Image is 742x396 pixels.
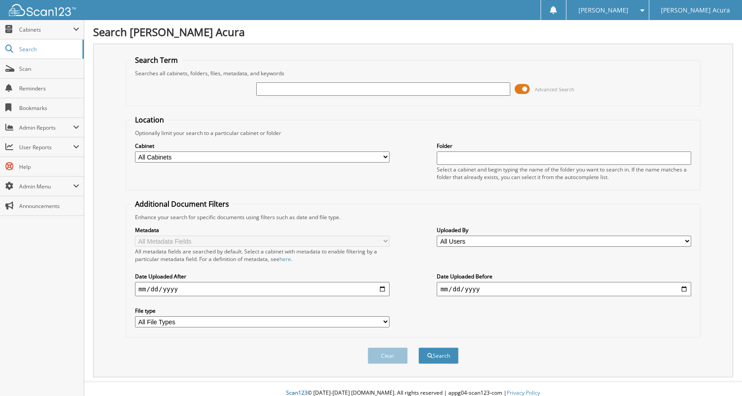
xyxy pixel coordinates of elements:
img: scan123-logo-white.svg [9,4,76,16]
h1: Search [PERSON_NAME] Acura [93,24,733,39]
span: [PERSON_NAME] Acura [661,8,730,13]
div: Select a cabinet and begin typing the name of the folder you want to search in. If the name match... [437,166,691,181]
span: Scan [19,65,79,73]
span: User Reports [19,143,73,151]
span: Announcements [19,202,79,210]
legend: Search Term [131,55,182,65]
input: start [135,282,389,296]
span: Search [19,45,78,53]
div: All metadata fields are searched by default. Select a cabinet with metadata to enable filtering b... [135,248,389,263]
a: here [279,255,291,263]
span: Help [19,163,79,171]
label: Cabinet [135,142,389,150]
span: Cabinets [19,26,73,33]
span: [PERSON_NAME] [578,8,628,13]
span: Bookmarks [19,104,79,112]
label: File type [135,307,389,314]
label: Date Uploaded After [135,273,389,280]
button: Clear [368,347,408,364]
span: Advanced Search [535,86,574,93]
span: Reminders [19,85,79,92]
span: Admin Menu [19,183,73,190]
legend: Location [131,115,168,125]
div: Optionally limit your search to a particular cabinet or folder [131,129,696,137]
iframe: Chat Widget [697,353,742,396]
label: Metadata [135,226,389,234]
div: Searches all cabinets, folders, files, metadata, and keywords [131,69,696,77]
label: Date Uploaded Before [437,273,691,280]
legend: Additional Document Filters [131,199,234,209]
button: Search [418,347,459,364]
div: Enhance your search for specific documents using filters such as date and file type. [131,213,696,221]
label: Folder [437,142,691,150]
input: end [437,282,691,296]
label: Uploaded By [437,226,691,234]
span: Admin Reports [19,124,73,131]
